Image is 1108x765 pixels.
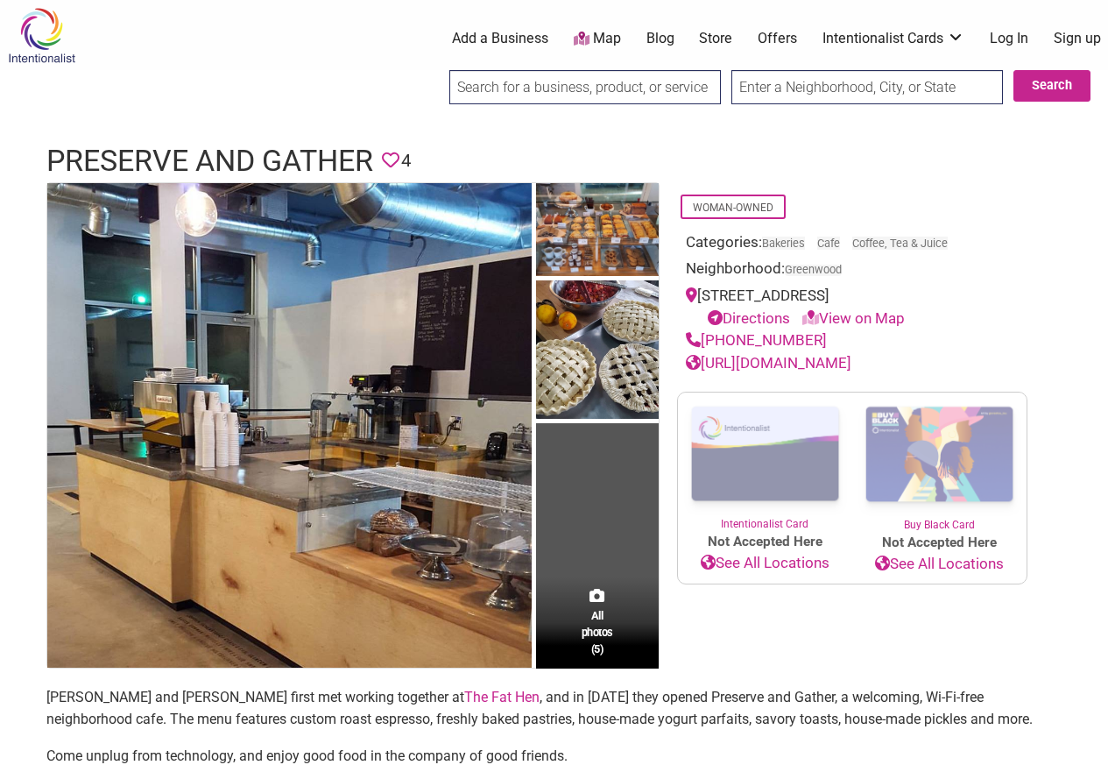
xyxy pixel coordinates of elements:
a: Bakeries [762,237,805,250]
a: Blog [646,29,674,48]
span: All photos (5) [582,607,613,657]
a: Woman-Owned [693,202,773,214]
span: Greenwood [785,265,842,276]
a: The Fat Hen [464,689,540,705]
a: Coffee, Tea & Juice [852,237,948,250]
a: Map [574,29,621,49]
a: [PHONE_NUMBER] [686,331,827,349]
div: [STREET_ADDRESS] [686,285,1019,329]
a: Intentionalist Cards [822,29,964,48]
div: Categories: [686,231,1019,259]
img: Buy Black Card [852,393,1027,517]
span: Not Accepted Here [678,532,852,552]
a: Add a Business [452,29,548,48]
button: Search [1013,70,1090,102]
a: Sign up [1054,29,1101,48]
a: Directions [708,309,790,327]
a: Intentionalist Card [678,393,852,532]
span: Not Accepted Here [852,533,1027,553]
a: Log In [990,29,1028,48]
div: Neighborhood: [686,258,1019,285]
input: Enter a Neighborhood, City, or State [731,70,1003,104]
a: See All Locations [852,553,1027,576]
a: [URL][DOMAIN_NAME] [686,354,851,372]
span: 4 [401,147,411,174]
h1: Preserve and Gather [46,140,373,182]
p: [PERSON_NAME] and [PERSON_NAME] first met working together at , and in [DATE] they opened Preserv... [46,686,1062,731]
input: Search for a business, product, or service [449,70,721,104]
a: Offers [758,29,797,48]
a: View on Map [802,309,905,327]
a: See All Locations [678,552,852,575]
a: Cafe [817,237,840,250]
a: Store [699,29,732,48]
a: Buy Black Card [852,393,1027,533]
img: Intentionalist Card [678,393,852,516]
